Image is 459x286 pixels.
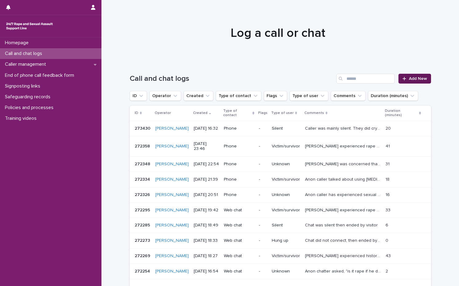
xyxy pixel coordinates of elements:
p: Web chat [224,208,254,213]
p: Becci experienced historic rape. We talked about her feelings and the impact on her health and re... [305,252,382,259]
p: Phone [224,144,254,149]
p: Joanna was concerned that she had been raped in her sleep 2 weeks ago. She felt that she had some... [305,160,382,167]
p: 6 [386,221,390,228]
p: End of phone call feedback form [2,72,79,78]
p: Phone [224,126,254,131]
p: Web chat [224,269,254,274]
p: 272295 [135,206,151,213]
tr: 272358272358 [PERSON_NAME] [DATE] 23:46Phone-Victim/survivor[PERSON_NAME] experienced rape by her... [130,136,431,157]
p: [DATE] 23:46 [194,141,219,152]
p: Phone [224,192,254,198]
tr: 272348272348 [PERSON_NAME] [DATE] 22:54Phone-Unknown[PERSON_NAME] was concerned that she had been... [130,157,431,172]
p: Chat did not connect, then ended by visitor [305,237,382,243]
input: Search [336,74,395,84]
p: Web chat [224,223,254,228]
a: [PERSON_NAME] [155,253,189,259]
a: [PERSON_NAME] [155,144,189,149]
p: [DATE] 22:54 [194,162,219,167]
p: Training videos [2,116,42,121]
p: - [259,126,267,131]
p: 273430 [135,125,152,131]
button: Comments [331,91,366,101]
tr: 272295272295 [PERSON_NAME] [DATE] 19:42Web chat-Victim/survivor[PERSON_NAME] experienced rape by ... [130,202,431,218]
a: [PERSON_NAME] [155,126,189,131]
p: Created [193,110,208,116]
p: 272269 [135,252,152,259]
p: - [259,253,267,259]
p: Anon caller has experienced sexual violence but did not talk about it. They talked about their fe... [305,191,382,198]
tr: 272254272254 [PERSON_NAME] [DATE] 16:54Web chat-UnknownAnon chatter asked, "is it rape if he didn... [130,264,431,279]
a: [PERSON_NAME] [155,162,189,167]
button: ID [130,91,147,101]
p: Silent [272,223,300,228]
p: Victim/survivor [272,208,300,213]
button: Created [184,91,213,101]
p: Christina experienced rape by her partner. We talked about her feelings, consent and support netw... [305,206,382,213]
p: Silent [272,126,300,131]
p: [DATE] 19:42 [194,208,219,213]
a: [PERSON_NAME] [155,192,189,198]
a: [PERSON_NAME] [155,177,189,182]
p: Type of user [271,110,294,116]
p: [DATE] 21:39 [194,177,219,182]
p: Phone [224,162,254,167]
p: 2 [386,268,389,274]
p: 272358 [135,143,151,149]
p: 41 [386,143,391,149]
p: 0 [386,237,390,243]
p: Type of contact [223,108,251,119]
p: [DATE] 16:32 [194,126,219,131]
span: Add New [409,76,427,81]
p: 272254 [135,268,151,274]
p: [DATE] 18:33 [194,238,219,243]
p: Unknown [272,162,300,167]
p: [DATE] 18:49 [194,223,219,228]
h1: Call and chat logs [130,74,334,83]
p: - [259,269,267,274]
p: - [259,223,267,228]
tr: 273430273430 [PERSON_NAME] [DATE] 16:32Phone-SilentCaller was mainly silent. They did cry briefly... [130,121,431,136]
p: Duration (minutes) [385,108,418,119]
p: - [259,238,267,243]
p: 272285 [135,221,151,228]
p: - [259,192,267,198]
p: - [259,162,267,167]
tr: 272285272285 [PERSON_NAME] [DATE] 18:49Web chat-SilentChat was silent then ended by visitorChat w... [130,218,431,233]
p: [DATE] 16:54 [194,269,219,274]
p: Signposting links [2,83,45,89]
p: 33 [386,206,392,213]
button: Duration (minutes) [368,91,418,101]
p: 20 [386,125,392,131]
p: Victim/survivor [272,144,300,149]
a: Add New [398,74,431,84]
p: Web chat [224,238,254,243]
p: Anon chatter asked, "is it rape if he didn't touch me?" Discussed legal definitions and asked the... [305,268,382,274]
p: Victim/survivor [272,253,300,259]
tr: 272273272273 [PERSON_NAME] [DATE] 18:33Web chat-Hung upChat did not connect, then ended by visito... [130,233,431,249]
a: [PERSON_NAME] [155,238,189,243]
p: Homepage [2,40,34,46]
p: - [259,177,267,182]
p: Phone [224,177,254,182]
p: Chat was silent then ended by visitor [305,221,379,228]
p: Victim/survivor [272,177,300,182]
tr: 272334272334 [PERSON_NAME] [DATE] 21:39Phone-Victim/survivorAnon caller talked about using [MEDIC... [130,172,431,187]
p: - [259,208,267,213]
p: Flags [258,110,267,116]
p: 272334 [135,176,151,182]
p: [DATE] 20:51 [194,192,219,198]
p: Jo experienced rape by her husband. Incident disclosed was before the birth of her youngest child... [305,143,382,149]
p: 43 [386,252,392,259]
p: Caller management [2,61,51,67]
a: [PERSON_NAME] [155,208,189,213]
p: 272273 [135,237,151,243]
img: rhQMoQhaT3yELyF149Cw [5,20,54,32]
button: Flags [264,91,287,101]
button: Type of contact [216,91,261,101]
p: Call and chat logs [2,51,47,57]
p: Anon caller talked about using self-harm as a coping strategy. We talked about their feelings and... [305,176,382,182]
button: Type of user [290,91,328,101]
p: ID [135,110,138,116]
p: Policies and processes [2,105,58,111]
